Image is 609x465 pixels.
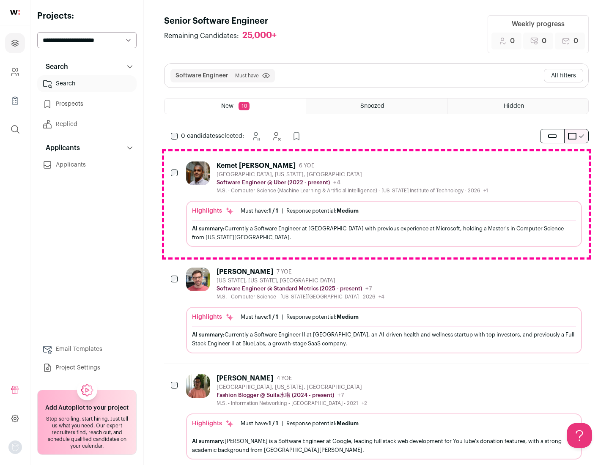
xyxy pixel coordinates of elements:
div: Must have: [241,420,278,427]
p: Search [41,62,68,72]
span: Medium [337,208,359,213]
button: Snooze [247,128,264,145]
span: AI summary: [192,226,225,231]
button: Open dropdown [8,440,22,454]
span: +7 [365,286,372,292]
button: Software Engineer [176,71,228,80]
a: Kemet [PERSON_NAME] 6 YOE [GEOGRAPHIC_DATA], [US_STATE], [GEOGRAPHIC_DATA] Software Engineer @ Ub... [186,161,582,247]
a: Project Settings [37,359,137,376]
img: 927442a7649886f10e33b6150e11c56b26abb7af887a5a1dd4d66526963a6550.jpg [186,161,210,185]
a: Replied [37,116,137,133]
ul: | [241,208,359,214]
img: nopic.png [8,440,22,454]
div: Must have: [241,314,278,320]
img: 92c6d1596c26b24a11d48d3f64f639effaf6bd365bf059bea4cfc008ddd4fb99.jpg [186,268,210,291]
button: Search [37,58,137,75]
a: [PERSON_NAME] 7 YOE [US_STATE], [US_STATE], [GEOGRAPHIC_DATA] Software Engineer @ Standard Metric... [186,268,582,353]
button: Hide [268,128,285,145]
span: 7 YOE [277,268,291,275]
span: 1 / 1 [269,421,278,426]
div: [GEOGRAPHIC_DATA], [US_STATE], [GEOGRAPHIC_DATA] [217,171,488,178]
p: Software Engineer @ Uber (2022 - present) [217,179,330,186]
img: wellfound-shorthand-0d5821cbd27db2630d0214b213865d53afaa358527fdda9d0ea32b1df1b89c2c.svg [10,10,20,15]
a: Search [37,75,137,92]
span: +1 [483,188,488,193]
span: 4 YOE [277,375,292,382]
div: Highlights [192,419,234,428]
a: Hidden [447,98,588,114]
span: Remaining Candidates: [164,31,239,41]
span: 0 [510,36,515,46]
div: Kemet [PERSON_NAME] [217,161,296,170]
span: Snoozed [360,103,384,109]
h2: Projects: [37,10,137,22]
p: Software Engineer @ Standard Metrics (2025 - present) [217,285,362,292]
div: Response potential: [286,420,359,427]
span: +4 [379,294,384,299]
div: [US_STATE], [US_STATE], [GEOGRAPHIC_DATA] [217,277,384,284]
span: 0 [573,36,578,46]
span: 0 [542,36,546,46]
span: New [221,103,233,109]
span: selected: [181,132,244,140]
div: 25,000+ [242,30,277,41]
span: 1 / 1 [269,314,278,320]
h1: Senior Software Engineer [164,15,285,27]
div: [PERSON_NAME] [217,374,273,383]
div: [PERSON_NAME] [217,268,273,276]
div: [PERSON_NAME] is a Software Engineer at Google, leading full stack web development for YouTube's ... [192,437,576,454]
iframe: Help Scout Beacon - Open [567,423,592,448]
span: 1 / 1 [269,208,278,213]
span: +7 [337,392,344,398]
div: Highlights [192,207,234,215]
ul: | [241,314,359,320]
span: Hidden [504,103,524,109]
span: Must have [235,72,259,79]
span: Medium [337,421,359,426]
p: Applicants [41,143,80,153]
a: Snoozed [306,98,447,114]
span: 10 [239,102,250,110]
span: +4 [333,180,340,186]
div: Weekly progress [512,19,565,29]
a: Company Lists [5,90,25,111]
div: M.S. - Computer Science (Machine Learning & Artificial Intelligence) - [US_STATE] Institute of Te... [217,187,488,194]
div: M.S. - Computer Science - [US_STATE][GEOGRAPHIC_DATA] - 2026 [217,293,384,300]
span: AI summary: [192,438,225,444]
div: Response potential: [286,314,359,320]
span: 0 candidates [181,133,218,139]
a: Add Autopilot to your project Stop scrolling, start hiring. Just tell us what you need. Our exper... [37,390,137,455]
a: Company and ATS Settings [5,62,25,82]
p: Fashion Blogger @ Suila水啦 (2024 - present) [217,392,334,399]
a: Prospects [37,96,137,112]
ul: | [241,420,359,427]
div: [GEOGRAPHIC_DATA], [US_STATE], [GEOGRAPHIC_DATA] [217,384,367,391]
button: Add to Prospects [288,128,305,145]
div: M.S. - Information Networking - [GEOGRAPHIC_DATA] - 2021 [217,400,367,407]
span: 6 YOE [299,162,314,169]
span: +2 [362,401,367,406]
a: Applicants [37,156,137,173]
img: ebffc8b94a612106133ad1a79c5dcc917f1f343d62299c503ebb759c428adb03.jpg [186,374,210,398]
div: Stop scrolling, start hiring. Just tell us what you need. Our expert recruiters find, reach out, ... [43,416,131,449]
button: All filters [544,69,583,82]
div: Must have: [241,208,278,214]
button: Applicants [37,139,137,156]
h2: Add Autopilot to your project [45,404,129,412]
a: [PERSON_NAME] 4 YOE [GEOGRAPHIC_DATA], [US_STATE], [GEOGRAPHIC_DATA] Fashion Blogger @ Suila水啦 (2... [186,374,582,460]
div: Highlights [192,313,234,321]
div: Currently a Software Engineer at [GEOGRAPHIC_DATA] with previous experience at Microsoft, holding... [192,224,576,242]
div: Response potential: [286,208,359,214]
span: AI summary: [192,332,225,337]
a: Email Templates [37,341,137,358]
span: Medium [337,314,359,320]
a: Projects [5,33,25,53]
div: Currently a Software Engineer II at [GEOGRAPHIC_DATA], an AI-driven health and wellness startup w... [192,330,576,348]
